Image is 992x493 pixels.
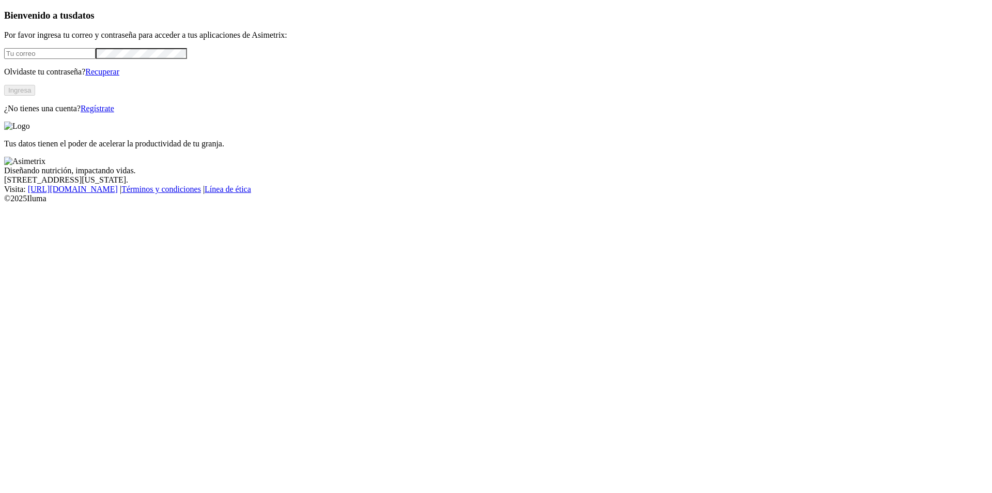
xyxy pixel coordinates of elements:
[4,122,30,131] img: Logo
[81,104,114,113] a: Regístrate
[4,157,45,166] img: Asimetrix
[72,10,95,21] span: datos
[4,194,988,203] div: © 2025 Iluma
[121,185,201,193] a: Términos y condiciones
[85,67,119,76] a: Recuperar
[4,175,988,185] div: [STREET_ADDRESS][US_STATE].
[4,10,988,21] h3: Bienvenido a tus
[205,185,251,193] a: Línea de ética
[4,31,988,40] p: Por favor ingresa tu correo y contraseña para acceder a tus aplicaciones de Asimetrix:
[4,104,988,113] p: ¿No tienes una cuenta?
[4,67,988,77] p: Olvidaste tu contraseña?
[4,185,988,194] div: Visita : | |
[4,48,96,59] input: Tu correo
[4,166,988,175] div: Diseñando nutrición, impactando vidas.
[4,139,988,148] p: Tus datos tienen el poder de acelerar la productividad de tu granja.
[28,185,118,193] a: [URL][DOMAIN_NAME]
[4,85,35,96] button: Ingresa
